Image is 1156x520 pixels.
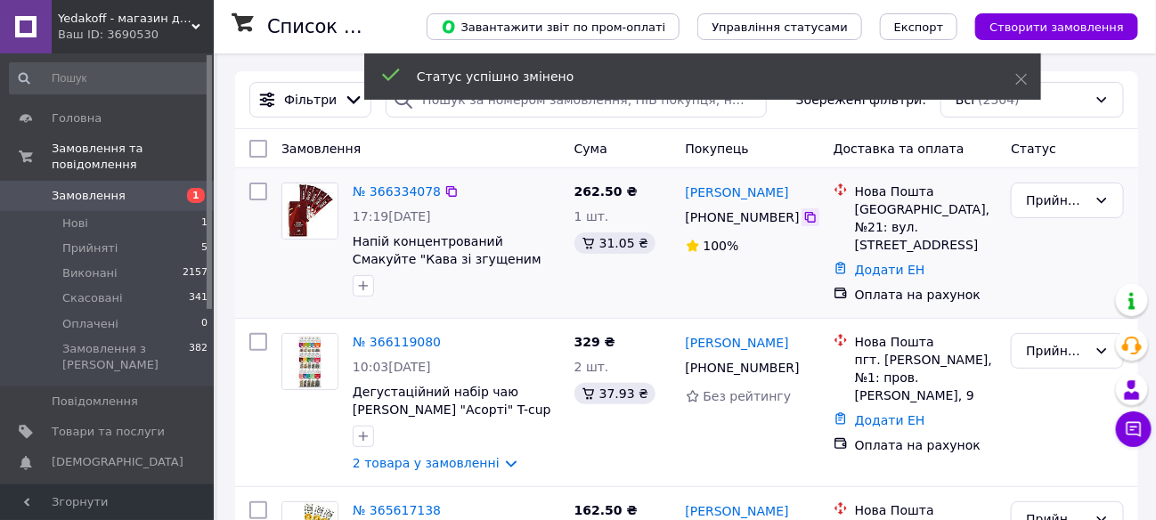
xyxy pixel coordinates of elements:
span: Оплачені [62,316,118,332]
input: Пошук [9,62,209,94]
span: 2157 [183,265,208,281]
div: Оплата на рахунок [855,436,997,454]
span: Управління статусами [712,20,848,34]
a: № 366119080 [353,335,441,349]
a: Створити замовлення [957,19,1138,33]
button: Створити замовлення [975,13,1138,40]
span: Доставка та оплата [834,142,965,156]
span: Завантажити звіт по пром-оплаті [441,19,665,35]
div: пгт. [PERSON_NAME], №1: пров. [PERSON_NAME], 9 [855,351,997,404]
span: 329 ₴ [574,335,615,349]
span: Повідомлення [52,394,138,410]
a: Фото товару [281,183,338,240]
a: Фото товару [281,333,338,390]
span: Cума [574,142,607,156]
span: Експорт [894,20,944,34]
span: Без рейтингу [704,389,792,403]
div: Прийнято [1026,341,1087,361]
span: Нові [62,215,88,232]
div: Нова Пошта [855,333,997,351]
span: Головна [52,110,102,126]
button: Експорт [880,13,958,40]
span: Створити замовлення [989,20,1124,34]
div: Нова Пошта [855,501,997,519]
span: 1 [201,215,208,232]
img: Фото товару [282,183,338,239]
button: Завантажити звіт по пром-оплаті [427,13,680,40]
span: 262.50 ₴ [574,184,638,199]
a: 2 товара у замовленні [353,456,500,470]
div: [GEOGRAPHIC_DATA], №21: вул. [STREET_ADDRESS] [855,200,997,254]
span: 10:03[DATE] [353,360,431,374]
button: Управління статусами [697,13,862,40]
span: Товари та послуги [52,424,165,440]
span: Замовлення [52,188,126,204]
span: Виконані [62,265,118,281]
a: [PERSON_NAME] [686,502,789,520]
span: Замовлення з [PERSON_NAME] [62,341,189,373]
a: Напій концентрований Смакуйте "Кава зі згущеним молоком" в стіках, 35г 25шт в [GEOGRAPHIC_DATA] [353,234,551,302]
span: 1 шт. [574,209,609,223]
a: [PERSON_NAME] [686,183,789,201]
span: Замовлення та повідомлення [52,141,214,173]
div: Ваш ID: 3690530 [58,27,214,43]
a: Додати ЕН [855,413,925,427]
span: 5 [201,240,208,256]
div: [PHONE_NUMBER] [682,355,803,380]
span: Замовлення [281,142,361,156]
a: Дегустаційний набір чаю [PERSON_NAME] "Асорті" T-cup 21 сашет по 2,4г [353,385,551,435]
span: Yedakoff - магазин для справжніх гурманів! [58,11,191,27]
button: Чат з покупцем [1116,411,1152,447]
span: Фільтри [284,91,337,109]
img: Фото товару [282,334,338,389]
a: [PERSON_NAME] [686,334,789,352]
span: Скасовані [62,290,123,306]
span: Прийняті [62,240,118,256]
span: Покупець [686,142,749,156]
span: [DEMOGRAPHIC_DATA] [52,454,183,470]
span: 382 [189,341,208,373]
span: 341 [189,290,208,306]
h1: Список замовлень [267,16,448,37]
div: Прийнято [1026,191,1087,210]
span: Статус [1011,142,1056,156]
div: Статус успішно змінено [417,68,971,85]
span: 2 шт. [574,360,609,374]
span: 162.50 ₴ [574,503,638,517]
span: 17:19[DATE] [353,209,431,223]
div: 31.05 ₴ [574,232,655,254]
a: № 366334078 [353,184,441,199]
a: Додати ЕН [855,263,925,277]
span: 1 [187,188,205,203]
span: 0 [201,316,208,332]
div: Оплата на рахунок [855,286,997,304]
div: [PHONE_NUMBER] [682,205,803,230]
div: 37.93 ₴ [574,383,655,404]
a: № 365617138 [353,503,441,517]
span: 100% [704,239,739,253]
div: Нова Пошта [855,183,997,200]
